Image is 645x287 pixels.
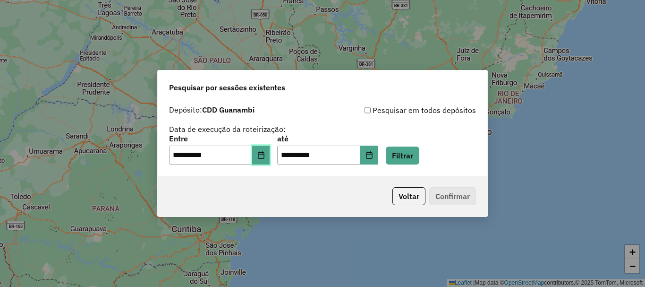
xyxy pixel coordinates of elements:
[169,123,286,135] label: Data de execução da roteirização:
[169,133,270,144] label: Entre
[392,187,425,205] button: Voltar
[322,104,476,116] div: Pesquisar em todos depósitos
[202,105,255,114] strong: CDD Guanambi
[360,146,378,165] button: Choose Date
[277,133,378,144] label: até
[252,146,270,165] button: Choose Date
[169,82,285,93] span: Pesquisar por sessões existentes
[386,147,419,165] button: Filtrar
[169,104,255,115] label: Depósito:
